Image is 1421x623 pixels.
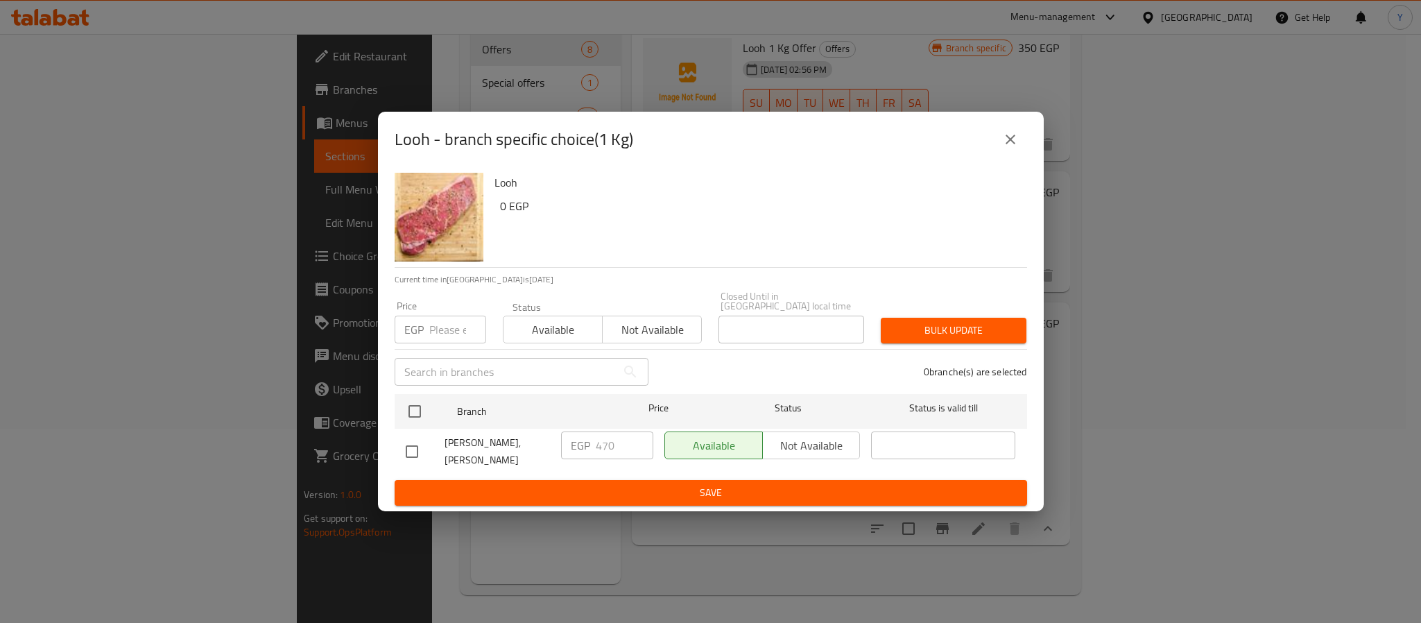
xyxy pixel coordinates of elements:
[924,365,1027,379] p: 0 branche(s) are selected
[395,128,633,151] h2: Looh - branch specific choice(1 Kg)
[503,316,603,343] button: Available
[395,273,1027,286] p: Current time in [GEOGRAPHIC_DATA] is [DATE]
[602,316,702,343] button: Not available
[429,316,486,343] input: Please enter price
[395,173,483,262] img: Looh
[716,400,860,417] span: Status
[404,321,424,338] p: EGP
[457,403,601,420] span: Branch
[445,434,550,469] span: [PERSON_NAME], [PERSON_NAME]
[406,484,1016,502] span: Save
[871,400,1015,417] span: Status is valid till
[571,437,590,454] p: EGP
[395,480,1027,506] button: Save
[500,196,1016,216] h6: 0 EGP
[612,400,705,417] span: Price
[509,320,597,340] span: Available
[395,358,617,386] input: Search in branches
[596,432,653,459] input: Please enter price
[994,123,1027,156] button: close
[608,320,696,340] span: Not available
[881,318,1026,343] button: Bulk update
[892,322,1015,339] span: Bulk update
[494,173,1016,192] h6: Looh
